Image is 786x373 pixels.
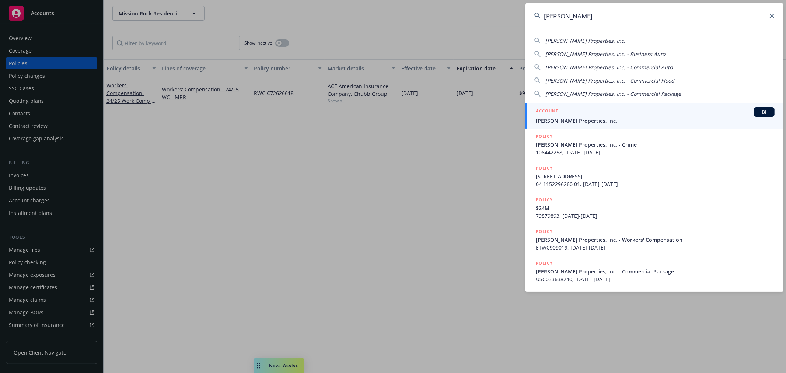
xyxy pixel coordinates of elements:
span: [PERSON_NAME] Properties, Inc. - Commercial Package [536,268,775,275]
h5: POLICY [536,228,553,235]
span: [PERSON_NAME] Properties, Inc. - Commercial Auto [545,64,673,71]
span: BI [757,109,772,115]
h5: POLICY [536,259,553,267]
input: Search... [525,3,783,29]
span: $24M [536,204,775,212]
span: [PERSON_NAME] Properties, Inc. - Business Auto [545,50,665,57]
a: POLICY[PERSON_NAME] Properties, Inc. - Workers' CompensationETWC909019, [DATE]-[DATE] [525,224,783,255]
span: [PERSON_NAME] Properties, Inc. - Commercial Package [545,90,681,97]
h5: POLICY [536,196,553,203]
span: 79879893, [DATE]-[DATE] [536,212,775,220]
span: [PERSON_NAME] Properties, Inc. [536,117,775,125]
span: 04 1152296260 01, [DATE]-[DATE] [536,180,775,188]
a: POLICY$24M79879893, [DATE]-[DATE] [525,192,783,224]
h5: ACCOUNT [536,107,558,116]
span: [STREET_ADDRESS] [536,172,775,180]
span: USC033638240, [DATE]-[DATE] [536,275,775,283]
span: [PERSON_NAME] Properties, Inc. - Workers' Compensation [536,236,775,244]
span: [PERSON_NAME] Properties, Inc. - Crime [536,141,775,149]
a: ACCOUNTBI[PERSON_NAME] Properties, Inc. [525,103,783,129]
h5: POLICY [536,133,553,140]
h5: POLICY [536,164,553,172]
span: [PERSON_NAME] Properties, Inc. - Commercial Flood [545,77,674,84]
a: POLICY[PERSON_NAME] Properties, Inc. - Crime106442258, [DATE]-[DATE] [525,129,783,160]
span: ETWC909019, [DATE]-[DATE] [536,244,775,251]
span: [PERSON_NAME] Properties, Inc. [545,37,625,44]
span: 106442258, [DATE]-[DATE] [536,149,775,156]
a: POLICY[PERSON_NAME] Properties, Inc. - Commercial PackageUSC033638240, [DATE]-[DATE] [525,255,783,287]
a: POLICY[STREET_ADDRESS]04 1152296260 01, [DATE]-[DATE] [525,160,783,192]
